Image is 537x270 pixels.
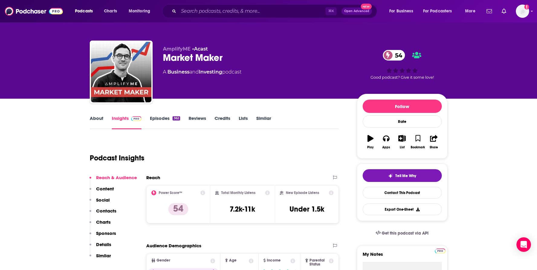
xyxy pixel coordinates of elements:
[189,69,199,75] span: and
[363,169,442,182] button: tell me why sparkleTell Me Why
[382,146,390,149] div: Apps
[363,203,442,215] button: Export One-Sheet
[435,248,445,253] a: Pro website
[371,226,434,241] a: Get this podcast via API
[341,8,372,15] button: Open AdvancedNew
[385,6,421,16] button: open menu
[75,7,93,15] span: Podcasts
[100,6,121,16] a: Charts
[192,46,208,52] span: •
[286,191,319,195] h2: New Episode Listens
[230,205,255,214] h3: 7.2k-11k
[96,208,116,214] p: Contacts
[465,7,475,15] span: More
[168,203,188,215] p: 54
[361,4,372,9] span: New
[146,175,160,180] h2: Reach
[382,231,429,236] span: Get this podcast via API
[96,197,110,203] p: Social
[96,253,111,258] p: Similar
[370,75,434,80] span: Good podcast? Give it some love!
[395,173,416,178] span: Tell Me Why
[89,253,111,264] button: Similar
[484,6,494,16] a: Show notifications dropdown
[524,5,529,9] svg: Add a profile image
[96,186,114,192] p: Content
[131,116,142,121] img: Podchaser Pro
[179,6,325,16] input: Search podcasts, credits, & more...
[357,46,448,84] div: 54Good podcast? Give it some love!
[146,243,201,249] h2: Audience Demographics
[419,6,461,16] button: open menu
[388,173,393,178] img: tell me why sparkle
[400,146,405,149] div: List
[89,208,116,219] button: Contacts
[430,146,438,149] div: Share
[89,175,137,186] button: Reach & Audience
[363,115,442,128] div: Rate
[229,258,237,262] span: Age
[256,115,271,129] a: Similar
[221,191,255,195] h2: Total Monthly Listens
[96,175,137,180] p: Reach & Audience
[163,68,241,76] div: A podcast
[239,115,248,129] a: Lists
[91,42,151,102] img: Market Maker
[344,10,369,13] span: Open Advanced
[129,7,150,15] span: Monitoring
[325,7,337,15] span: ⌘ K
[267,258,281,262] span: Income
[309,258,328,266] span: Parental Status
[426,131,442,153] button: Share
[89,230,116,242] button: Sponsors
[383,50,405,61] a: 54
[112,115,142,129] a: InsightsPodchaser Pro
[215,115,230,129] a: Credits
[96,230,116,236] p: Sponsors
[516,5,529,18] button: Show profile menu
[516,5,529,18] span: Logged in as melrosepr
[163,46,191,52] span: AmplifyME
[363,187,442,199] a: Contact This Podcast
[516,237,531,252] div: Open Intercom Messenger
[435,249,445,253] img: Podchaser Pro
[411,146,425,149] div: Bookmark
[157,258,170,262] span: Gender
[194,46,208,52] a: Acast
[290,205,324,214] h3: Under 1.5k
[150,115,180,129] a: Episodes362
[89,186,114,197] button: Content
[389,50,405,61] span: 54
[90,115,103,129] a: About
[96,219,111,225] p: Charts
[71,6,101,16] button: open menu
[423,7,452,15] span: For Podcasters
[125,6,158,16] button: open menu
[89,242,111,253] button: Details
[90,153,144,163] h1: Podcast Insights
[173,116,180,120] div: 362
[199,69,222,75] a: Investing
[104,7,117,15] span: Charts
[410,131,426,153] button: Bookmark
[168,4,383,18] div: Search podcasts, credits, & more...
[363,251,442,262] label: My Notes
[499,6,509,16] a: Show notifications dropdown
[89,219,111,230] button: Charts
[159,191,182,195] h2: Power Score™
[363,131,378,153] button: Play
[394,131,410,153] button: List
[89,197,110,208] button: Social
[189,115,206,129] a: Reviews
[5,5,63,17] img: Podchaser - Follow, Share and Rate Podcasts
[367,146,374,149] div: Play
[389,7,413,15] span: For Business
[363,100,442,113] button: Follow
[461,6,483,16] button: open menu
[96,242,111,247] p: Details
[516,5,529,18] img: User Profile
[378,131,394,153] button: Apps
[167,69,189,75] a: Business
